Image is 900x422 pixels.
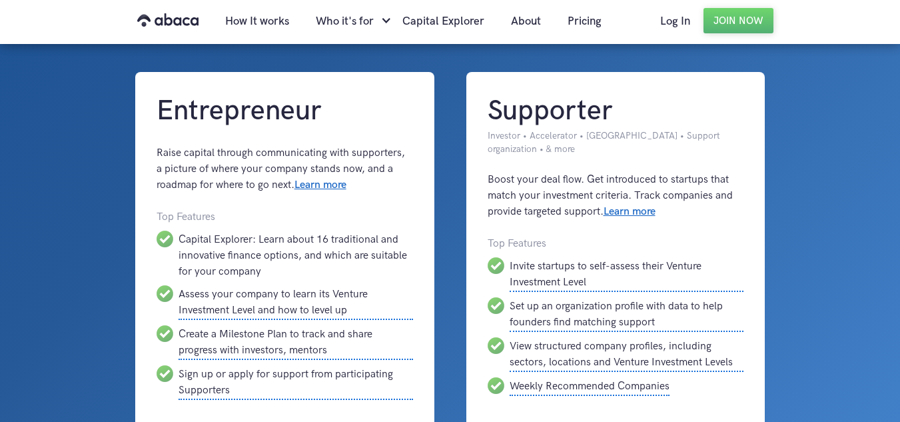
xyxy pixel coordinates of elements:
[179,325,413,360] div: Create a Milestone Plan to track and share progress with investors, mentors
[604,205,656,218] a: Learn more
[488,236,744,252] div: Top Features
[294,179,346,191] a: Learn more
[488,129,744,156] div: Investor • Accelerator • [GEOGRAPHIC_DATA] • Support organization • & more
[179,365,413,400] div: Sign up or apply for support from participating Supporters
[179,231,413,280] div: Capital Explorer: Learn about 16 traditional and innovative finance options, and which are suitab...
[488,93,744,129] h1: Supporter
[703,8,773,33] a: Join Now
[510,337,744,372] div: View structured company profiles, including sectors, locations and Venture Investment Levels
[157,209,413,225] div: Top Features
[510,297,744,332] div: Set up an organization profile with data to help founders find matching support
[510,257,744,292] div: Invite startups to self-assess their Venture Investment Level
[157,145,413,193] div: Raise capital through communicating with supporters, a picture of where your company stands now, ...
[510,377,670,396] div: Weekly Recommended Companies
[179,285,413,320] div: Assess your company to learn its Venture Investment Level and how to level up
[488,172,744,220] div: Boost your deal flow. Get introduced to startups that match your investment criteria. Track compa...
[157,93,413,129] h1: Entrepreneur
